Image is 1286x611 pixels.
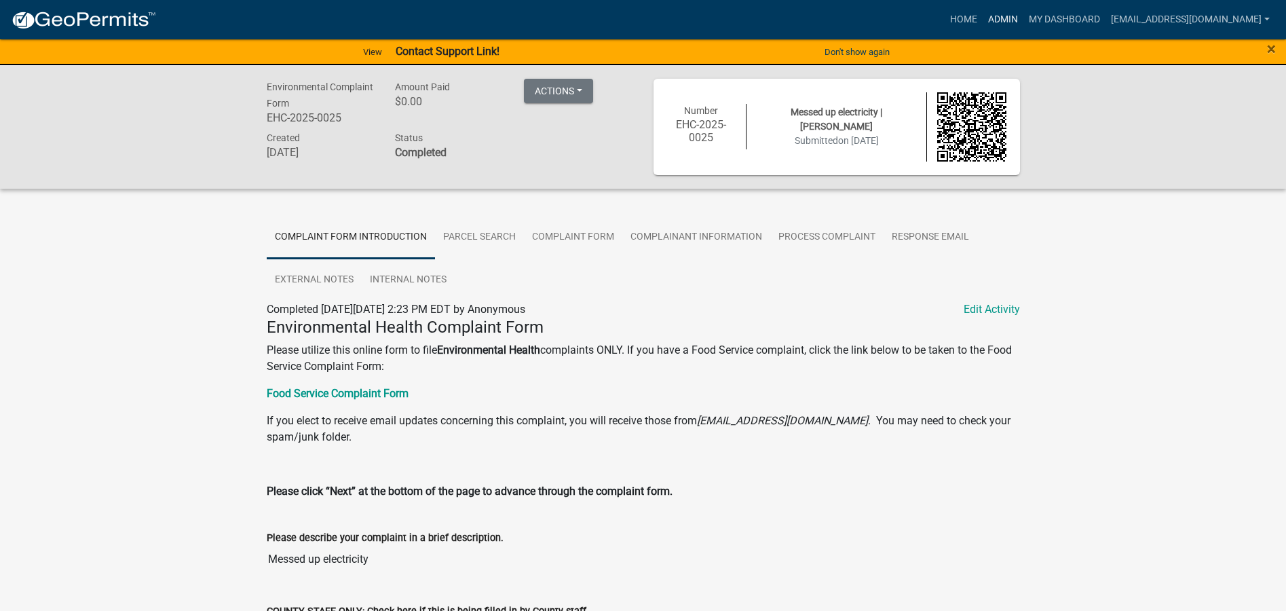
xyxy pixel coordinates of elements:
a: View [358,41,387,63]
button: Close [1267,41,1276,57]
p: If you elect to receive email updates concerning this complaint, you will receive those from . Yo... [267,413,1020,445]
h6: EHC-2025-0025 [267,111,375,124]
a: External Notes [267,259,362,302]
a: My Dashboard [1023,7,1105,33]
span: Messed up electricity | [PERSON_NAME] [791,107,882,132]
strong: Please click “Next” at the bottom of the page to advance through the complaint form. [267,485,673,498]
span: Amount Paid [395,81,450,92]
i: [EMAIL_ADDRESS][DOMAIN_NAME] [697,414,868,427]
label: Please describe your complaint in a brief description. [267,534,504,543]
a: Parcel search [435,216,524,259]
a: [EMAIL_ADDRESS][DOMAIN_NAME] [1105,7,1275,33]
h6: $0.00 [395,95,504,108]
a: Process Complaint [770,216,884,259]
span: Submitted on [DATE] [795,135,879,146]
span: Number [684,105,718,116]
a: Food Service Complaint Form [267,387,409,400]
a: Edit Activity [964,301,1020,318]
span: Created [267,132,300,143]
strong: Contact Support Link! [396,45,499,58]
button: Don't show again [819,41,895,63]
a: Complaint Form Introduction [267,216,435,259]
img: QR code [937,92,1006,162]
a: Admin [983,7,1023,33]
p: Please utilize this online form to file complaints ONLY. If you have a Food Service complaint, cl... [267,342,1020,375]
strong: Environmental Health [437,344,540,356]
h6: [DATE] [267,146,375,159]
a: Response Email [884,216,977,259]
a: Internal Notes [362,259,455,302]
a: Complaint Form [524,216,622,259]
span: Completed [DATE][DATE] 2:23 PM EDT by Anonymous [267,303,525,316]
h6: EHC-2025-0025 [667,118,736,144]
span: Environmental Complaint Form [267,81,373,109]
span: × [1267,39,1276,58]
a: Home [945,7,983,33]
h4: Environmental Health Complaint Form [267,318,1020,337]
span: Status [395,132,423,143]
button: Actions [524,79,593,103]
a: Complainant Information [622,216,770,259]
strong: Completed [395,146,447,159]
